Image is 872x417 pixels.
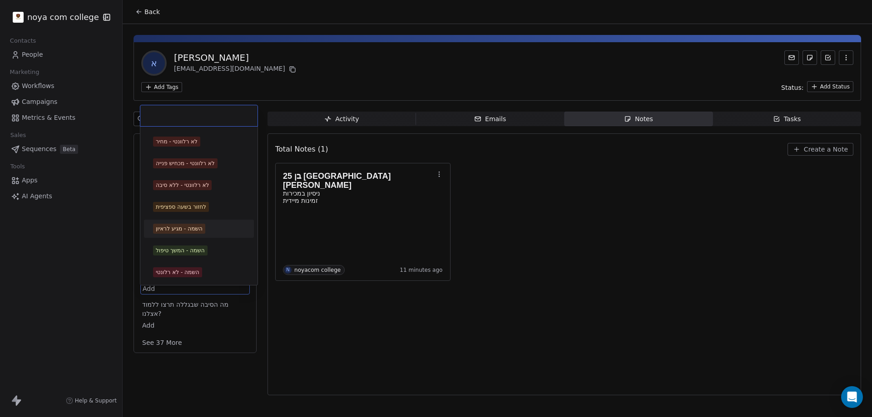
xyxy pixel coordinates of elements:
[156,268,199,276] div: השמה - לא רלונטי
[156,159,215,167] div: לא רלוונטי - מכחיש פנייה
[156,225,203,233] div: השמה - מגיע לראיון
[156,137,198,146] div: לא רלוונטי - מחיר
[156,203,206,211] div: לחזור בשעה ספציפית
[156,246,205,255] div: השמה - המשך טיפול
[156,181,209,189] div: לא רלוונטי - ללא סיבה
